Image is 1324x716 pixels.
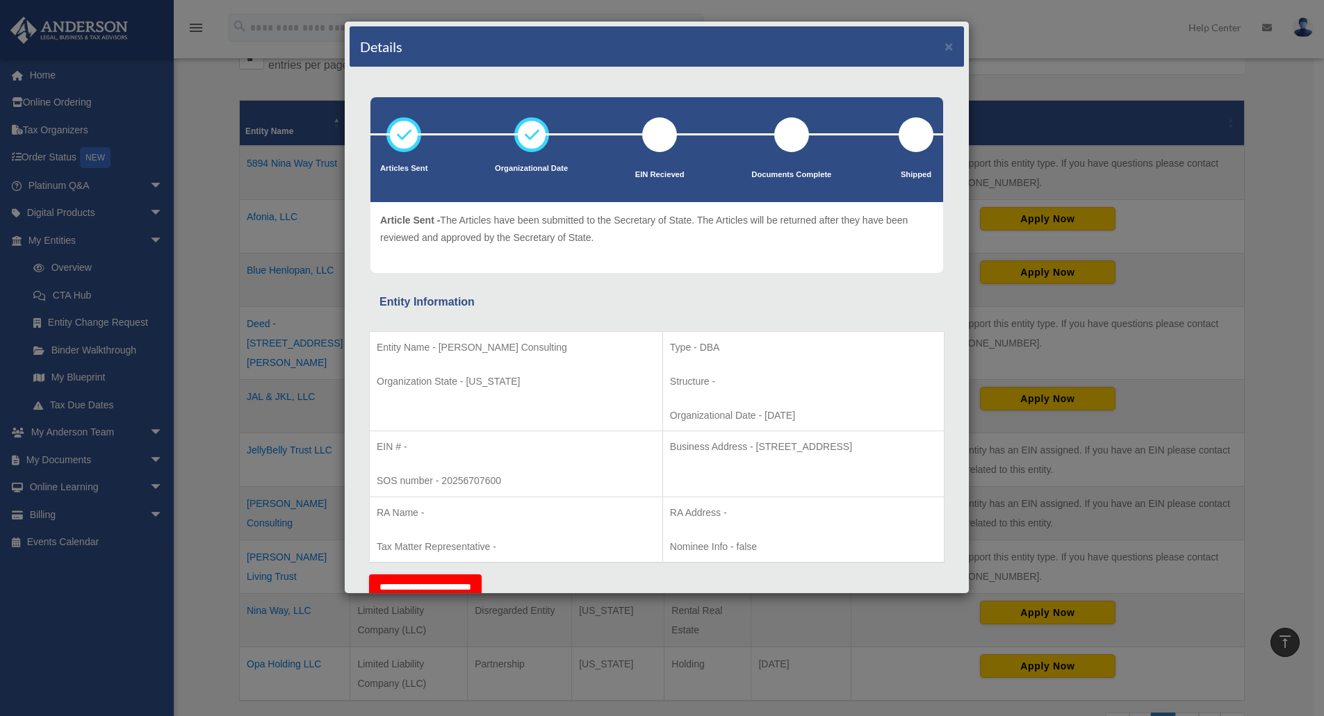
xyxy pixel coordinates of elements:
[751,168,831,182] p: Documents Complete
[360,37,402,56] h4: Details
[377,438,655,456] p: EIN # -
[377,472,655,490] p: SOS number - 20256707600
[670,339,937,356] p: Type - DBA
[670,438,937,456] p: Business Address - [STREET_ADDRESS]
[670,373,937,390] p: Structure -
[380,215,440,226] span: Article Sent -
[380,162,427,176] p: Articles Sent
[635,168,685,182] p: EIN Recieved
[377,504,655,522] p: RA Name -
[377,339,655,356] p: Entity Name - [PERSON_NAME] Consulting
[899,168,933,182] p: Shipped
[670,407,937,424] p: Organizational Date - [DATE]
[379,292,934,312] div: Entity Information
[495,162,568,176] p: Organizational Date
[670,504,937,522] p: RA Address -
[377,538,655,556] p: Tax Matter Representative -
[670,538,937,556] p: Nominee Info - false
[945,39,954,53] button: ×
[377,373,655,390] p: Organization State - [US_STATE]
[380,212,933,246] p: The Articles have been submitted to the Secretary of State. The Articles will be returned after t...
